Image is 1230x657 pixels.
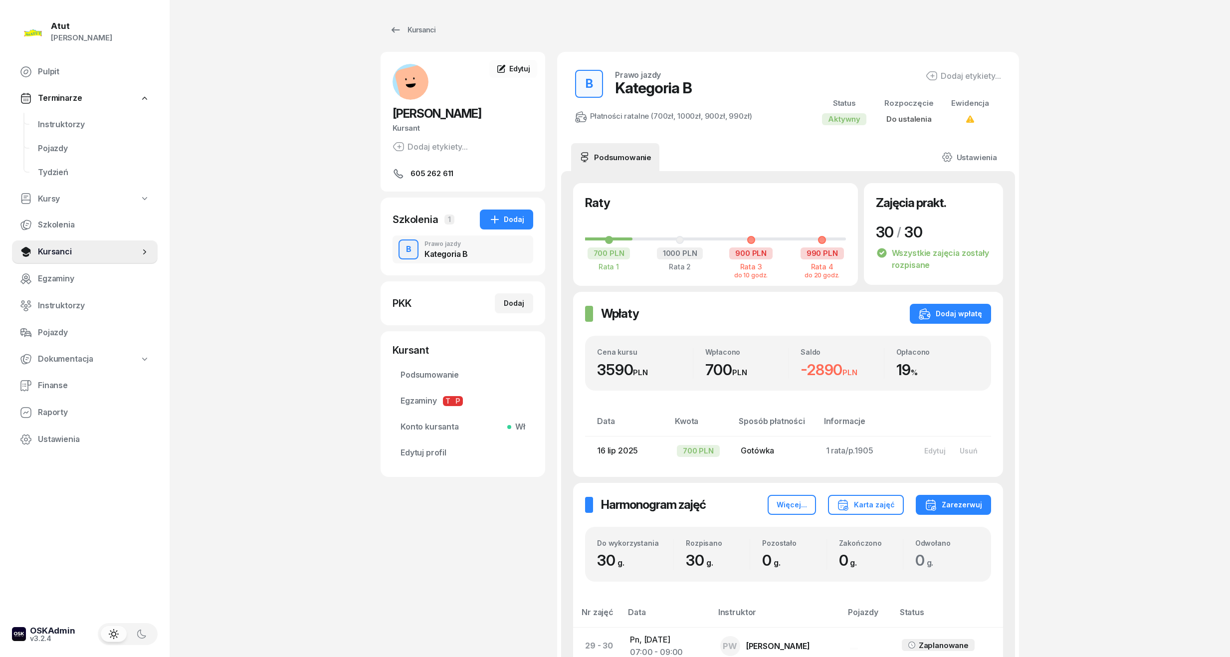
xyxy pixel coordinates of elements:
[38,219,150,231] span: Szkolenia
[896,348,980,356] div: Opłacono
[657,247,703,259] div: 1000 PLN
[393,122,533,135] div: Kursant
[588,247,630,259] div: 700 PLN
[597,551,629,569] span: 30
[601,497,706,513] h2: Harmonogram zajęć
[38,353,93,366] span: Dokumentacja
[712,606,842,627] th: Instruktor
[401,446,525,459] span: Edytuj profil
[669,415,733,436] th: Kwota
[733,415,818,436] th: Sposób płatności
[915,551,939,569] span: 0
[919,639,969,652] div: Zaplanowane
[762,551,826,570] div: 0
[480,210,533,229] button: Dodaj
[822,113,866,125] div: Aktywny
[38,433,150,446] span: Ustawienia
[38,166,150,179] span: Tydzień
[504,297,524,309] div: Dodaj
[801,348,884,356] div: Saldo
[38,193,60,206] span: Kursy
[575,70,603,98] button: B
[919,308,982,320] div: Dodaj wpłatę
[12,348,158,371] a: Dokumentacja
[393,343,533,357] div: Kursant
[495,293,533,313] button: Dodaj
[393,168,533,180] a: 605 262 611
[38,65,150,78] span: Pulpit
[30,137,158,161] a: Pojazdy
[575,110,752,123] div: Płatności ratalne (700zł, 1000zł, 900zł, 990zł)
[489,60,537,78] a: Edytuj
[910,304,991,324] button: Dodaj wpłatę
[656,262,704,271] div: Rata 2
[876,195,946,211] h2: Zajęcia prakt.
[826,445,873,455] span: 1 rata/p.1905
[729,247,773,259] div: 900 PLN
[393,296,411,310] div: PKK
[822,97,866,110] div: Status
[818,415,909,436] th: Informacje
[509,64,530,73] span: Edytuj
[393,106,481,121] span: [PERSON_NAME]
[777,499,807,511] div: Więcej...
[12,374,158,398] a: Finanse
[925,499,982,511] div: Zarezerwuj
[911,368,918,377] small: %
[799,271,846,278] div: do 20 godz.
[597,539,673,547] div: Do wykorzystania
[837,499,895,511] div: Karta zajęć
[381,20,444,40] a: Kursanci
[489,214,524,225] div: Dodaj
[38,92,82,105] span: Terminarze
[30,635,75,642] div: v3.2.4
[402,241,415,258] div: B
[12,627,26,641] img: logo-xs-dark@2x.png
[38,245,140,258] span: Kursanci
[12,294,158,318] a: Instruktorzy
[12,321,158,345] a: Pojazdy
[597,348,693,356] div: Cena kursu
[12,60,158,84] a: Pulpit
[12,87,158,110] a: Terminarze
[839,551,862,569] span: 0
[30,627,75,635] div: OSKAdmin
[38,142,150,155] span: Pojazdy
[801,361,884,379] div: -2890
[706,558,713,568] small: g.
[953,442,985,459] button: Usuń
[842,606,893,627] th: Pojazdy
[51,22,112,30] div: Atut
[393,235,533,263] button: BPrawo jazdyKategoria B
[393,363,533,387] a: Podsumowanie
[511,421,525,434] span: Wł
[38,406,150,419] span: Raporty
[12,401,158,425] a: Raporty
[896,361,980,379] div: 19
[686,539,750,547] div: Rozpisano
[393,441,533,465] a: Edytuj profil
[732,368,747,377] small: PLN
[390,24,435,36] div: Kursanci
[828,495,904,515] button: Karta zajęć
[705,348,789,356] div: Wpłacono
[768,495,816,515] button: Więcej...
[51,31,112,44] div: [PERSON_NAME]
[393,213,438,226] div: Szkolenia
[12,240,158,264] a: Kursanci
[410,168,453,180] span: 605 262 611
[894,606,1003,627] th: Status
[842,368,857,377] small: PLN
[799,262,846,271] div: Rata 4
[399,239,418,259] button: B
[573,606,622,627] th: Nr zajęć
[705,361,789,379] div: 700
[617,558,624,568] small: g.
[839,539,903,547] div: Zakończono
[597,445,638,455] span: 16 lip 2025
[401,369,525,382] span: Podsumowanie
[926,70,1001,82] button: Dodaj etykiety...
[876,223,894,241] span: 30
[401,421,525,434] span: Konto kursanta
